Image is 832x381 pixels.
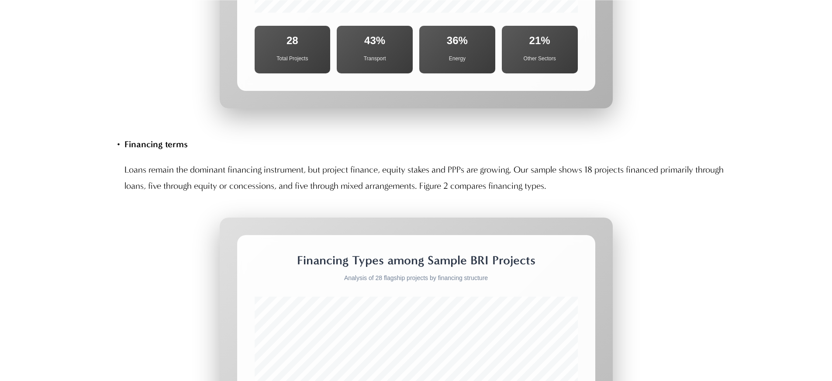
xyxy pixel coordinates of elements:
p: Analysis of 28 flagship projects by financing structure [255,273,578,284]
span: 43% [343,32,406,48]
span: Other Sectors [508,51,571,67]
span: 28 [261,32,324,48]
p: Loans remain the dominant financing instrument, but project finance, equity stakes and PPPs are g... [124,162,725,194]
strong: Financing terms [124,139,188,149]
span: Transport [343,51,406,67]
span: 21% [508,32,571,48]
span: Total Projects [261,51,324,67]
h2: Financing Types among Sample BRI Projects [255,253,578,268]
span: 36% [426,32,489,48]
span: Energy [426,51,489,67]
